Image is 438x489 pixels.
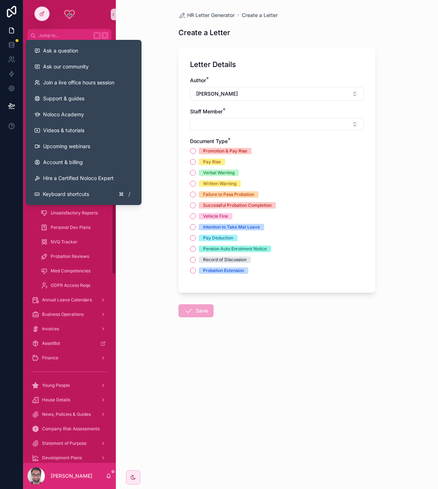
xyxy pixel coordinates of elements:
[42,411,91,417] span: News, Policies & Guides
[36,250,111,263] a: Probation Reviews
[28,337,111,350] a: AssetBot
[43,191,89,198] span: Keyboard shortcuts
[42,326,59,332] span: Invoices
[43,79,114,86] span: Join a live office hours session
[36,206,111,220] a: Unsatisfactory Reports
[42,297,92,303] span: Annual Leave Calendars
[51,283,90,288] span: GDPR Access Reqs
[29,154,139,170] a: Account & billing
[28,379,111,392] a: Young People
[29,106,139,122] a: Noloco Academy
[43,127,84,134] span: Videos & tutorials
[51,210,98,216] span: Unsatisfactory Reports
[203,180,236,187] div: Written Warning
[190,108,223,114] span: Staff Member
[43,159,83,166] span: Account & billing
[203,191,254,198] div: Failure to Pass Probation
[28,393,111,406] a: House Details
[203,159,221,165] div: Pay Rise
[23,42,116,463] div: scrollable content
[203,213,228,220] div: Vehicle Fine
[178,28,230,38] h1: Create a Letter
[51,472,92,480] p: [PERSON_NAME]
[203,235,233,241] div: Pay Deduction
[203,267,244,274] div: Probation Extension
[29,138,139,154] a: Upcoming webinars
[28,29,111,42] button: Jump to...K
[196,90,238,97] span: [PERSON_NAME]
[43,95,84,102] span: Support & guides
[29,91,139,106] a: Support & guides
[36,264,111,277] a: Med Competencies
[36,279,111,292] a: GDPR Access Reqs
[51,268,90,274] span: Med Competencies
[29,43,139,59] button: Ask a question
[28,408,111,421] a: News, Policies & Guides
[203,170,235,176] div: Verbal Warning
[28,351,111,364] a: Finance
[28,422,111,435] a: Company Risk Assessments
[42,426,100,432] span: Company Risk Assessments
[29,75,139,91] a: Join a live office hours session
[28,451,111,464] a: Development Plans
[42,355,58,361] span: Finance
[190,138,228,144] span: Document Type
[29,122,139,138] a: Videos & tutorials
[203,256,247,263] div: Record of Discussion
[102,33,108,38] span: K
[51,239,77,245] span: NVQ Tracker
[42,397,70,403] span: House Details
[42,383,70,388] span: Young People
[42,312,84,317] span: Business Operations
[178,12,235,19] a: HR Letter Generator
[43,175,114,182] span: Hire a Certified Noloco Expert
[51,254,89,259] span: Probation Reviews
[42,455,82,461] span: Development Plans
[36,235,111,248] a: NVQ Tracker
[126,191,132,197] span: /
[190,118,364,130] button: Select Button
[203,202,271,209] div: Successful Probation Completion
[43,63,89,70] span: Ask our community
[203,148,247,154] div: Promotion & Pay Rise
[190,77,206,83] span: Author
[36,221,111,234] a: Personal Dev Plans
[28,293,111,306] a: Annual Leave Calendars
[64,9,75,20] img: App logo
[190,59,236,70] h1: Letter Details
[42,340,60,346] span: AssetBot
[190,87,364,101] button: Select Button
[203,224,260,230] div: Intention to Take Mat Leave
[187,12,235,19] span: HR Letter Generator
[28,322,111,335] a: Invoices
[39,33,90,38] span: Jump to...
[29,170,139,186] button: Hire a Certified Noloco Expert
[29,186,139,202] button: Keyboard shortcuts/
[43,47,78,54] span: Ask a question
[242,12,278,19] a: Create a Letter
[42,440,87,446] span: Statement of Purpose
[43,111,84,118] span: Noloco Academy
[28,308,111,321] a: Business Operations
[28,437,111,450] a: Statement of Purpose
[203,246,267,252] div: Pension Auto Enrolment Notice
[51,225,90,230] span: Personal Dev Plans
[29,59,139,75] a: Ask our community
[43,143,90,150] span: Upcoming webinars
